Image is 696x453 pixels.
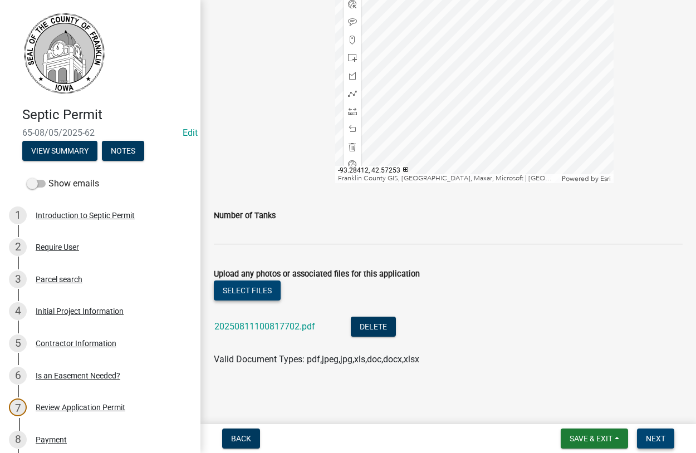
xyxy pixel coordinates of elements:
[22,147,97,156] wm-modal-confirm: Summary
[9,302,27,320] div: 4
[214,321,315,332] a: 20250811100817702.pdf
[561,429,628,449] button: Save & Exit
[9,398,27,416] div: 7
[22,107,192,123] h4: Septic Permit
[183,127,198,138] a: Edit
[36,403,125,411] div: Review Application Permit
[637,429,674,449] button: Next
[36,211,135,219] div: Introduction to Septic Permit
[559,174,614,183] div: Powered by
[214,270,420,278] label: Upload any photos or associated files for this application
[36,307,124,315] div: Initial Project Information
[351,317,396,337] button: Delete
[27,177,99,190] label: Show emails
[214,280,281,301] button: Select files
[102,141,144,161] button: Notes
[351,322,396,333] wm-modal-confirm: Delete Document
[183,127,198,138] wm-modal-confirm: Edit Application Number
[231,434,251,443] span: Back
[9,431,27,449] div: 8
[22,12,106,95] img: Franklin County, Iowa
[36,436,67,444] div: Payment
[9,334,27,352] div: 5
[9,206,27,224] div: 1
[222,429,260,449] button: Back
[22,141,97,161] button: View Summary
[9,270,27,288] div: 3
[36,243,79,251] div: Require User
[570,434,612,443] span: Save & Exit
[335,174,559,183] div: Franklin County GIS, [GEOGRAPHIC_DATA], Maxar, Microsoft | [GEOGRAPHIC_DATA], [GEOGRAPHIC_DATA] G...
[646,434,665,443] span: Next
[22,127,178,138] span: 65-08/05/2025-62
[36,275,82,283] div: Parcel search
[9,367,27,385] div: 6
[36,339,116,347] div: Contractor Information
[102,147,144,156] wm-modal-confirm: Notes
[9,238,27,256] div: 2
[214,212,276,220] label: Number of Tanks
[214,354,419,365] span: Valid Document Types: pdf,jpeg,jpg,xls,doc,docx,xlsx
[600,175,611,183] a: Esri
[36,372,120,380] div: Is an Easement Needed?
